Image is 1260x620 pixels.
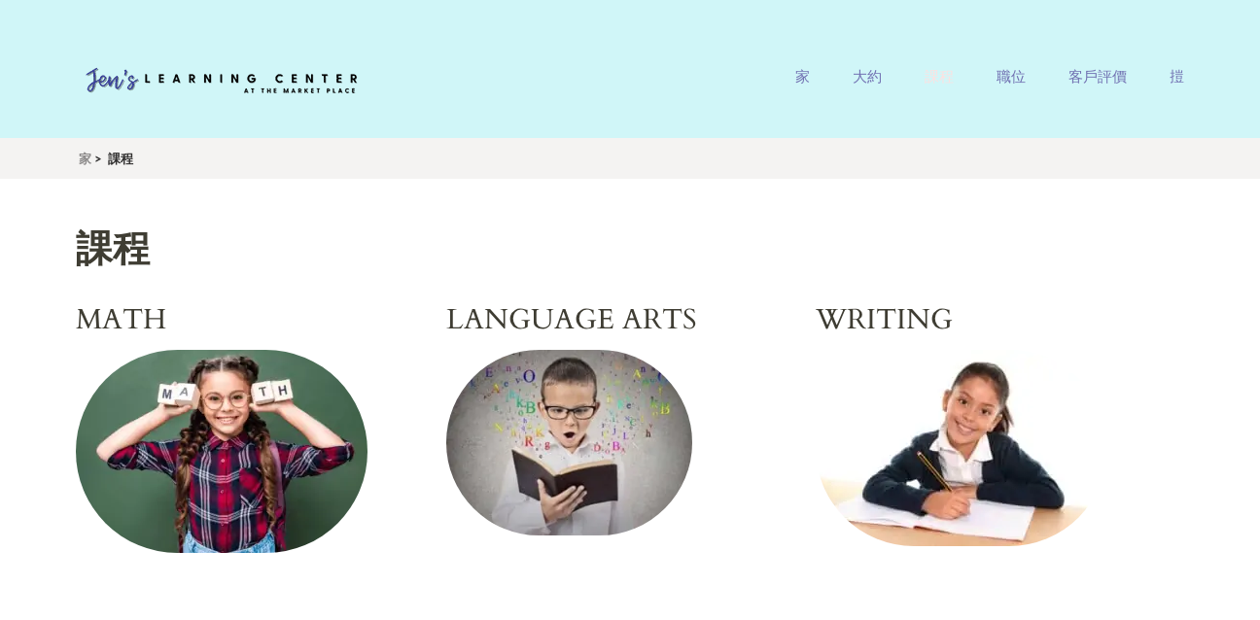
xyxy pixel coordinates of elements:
h1: 課程 [76,223,1155,278]
a: 課程 [925,67,954,109]
img: Jen's Learning Center Language Arts Program [446,350,692,535]
img: Jen's Learning Center Writing Program [816,350,1107,546]
a: 㨟 [1170,67,1184,109]
a: 家 [795,67,810,109]
a: 大約 [853,67,882,109]
h2: MATH [76,303,415,337]
h2: LANGUAGE ARTS [446,303,786,337]
img: Jen's Learning Center Math Program [76,350,367,553]
h2: WRITING [816,303,1155,337]
a: 家 [79,151,91,166]
a: 職位 [997,67,1026,109]
span: > [94,151,102,166]
a: 客戶評價 [1068,67,1127,109]
img: Jen 的學習中心標誌透明 [76,52,367,111]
